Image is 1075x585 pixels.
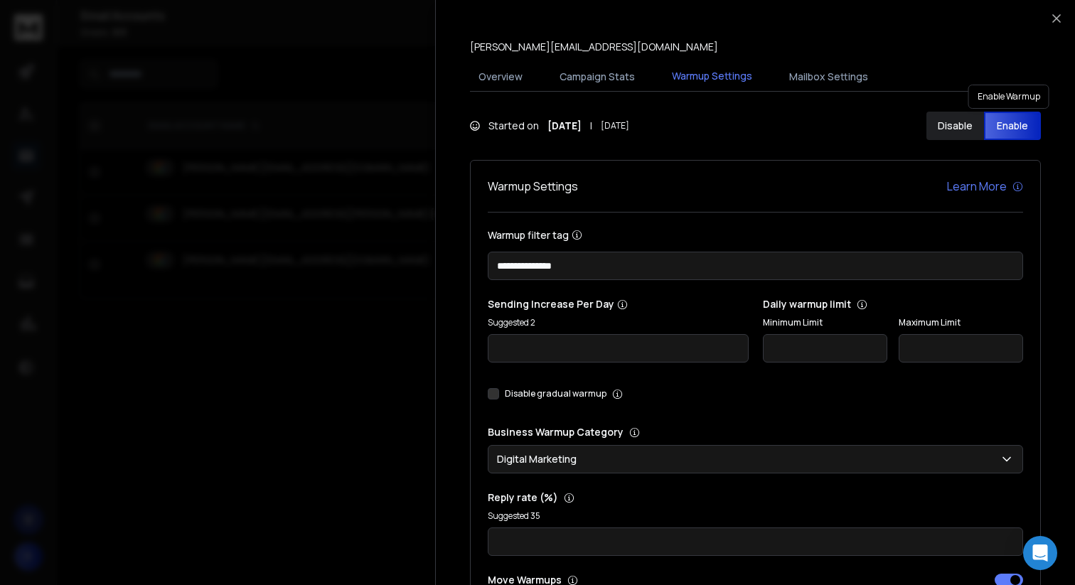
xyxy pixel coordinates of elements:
[984,112,1042,140] button: Enable
[763,297,1024,311] p: Daily warmup limit
[488,490,1023,505] p: Reply rate (%)
[488,425,1023,439] p: Business Warmup Category
[497,452,582,466] p: Digital Marketing
[781,61,877,92] button: Mailbox Settings
[488,230,1023,240] label: Warmup filter tag
[899,317,1023,328] label: Maximum Limit
[488,178,578,195] h1: Warmup Settings
[1023,536,1057,570] div: Open Intercom Messenger
[488,510,1023,522] p: Suggested 35
[663,60,761,93] button: Warmup Settings
[547,119,582,133] strong: [DATE]
[590,119,592,133] span: |
[470,40,718,54] p: [PERSON_NAME][EMAIL_ADDRESS][DOMAIN_NAME]
[488,297,749,311] p: Sending Increase Per Day
[763,317,887,328] label: Minimum Limit
[488,317,749,328] p: Suggested 2
[470,61,531,92] button: Overview
[926,112,984,140] button: Disable
[926,112,1041,140] button: DisableEnable
[505,388,606,399] label: Disable gradual warmup
[968,85,1049,109] div: Enable Warmup
[601,120,629,132] span: [DATE]
[551,61,643,92] button: Campaign Stats
[470,119,629,133] div: Started on
[947,178,1023,195] a: Learn More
